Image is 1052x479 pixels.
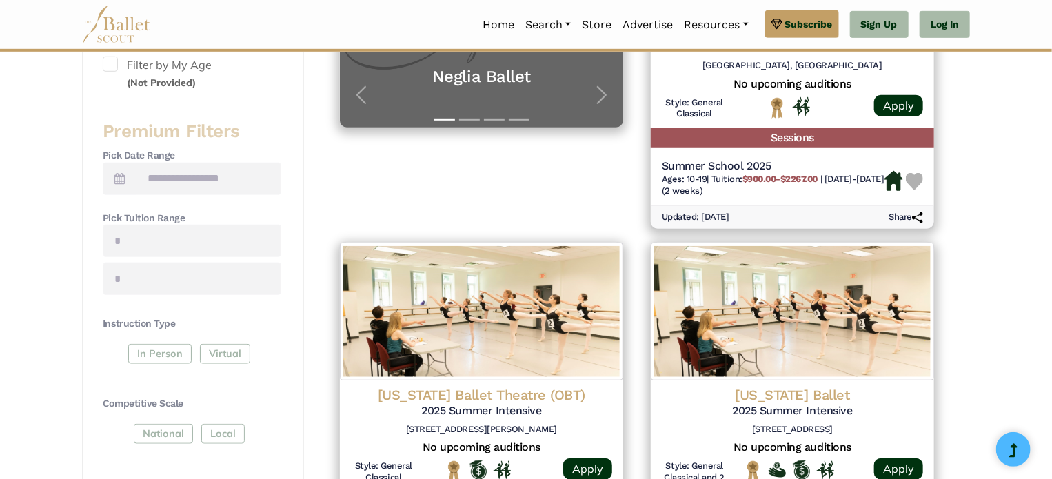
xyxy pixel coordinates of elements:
a: Apply [874,95,923,116]
a: Store [576,10,617,39]
h4: [US_STATE] Ballet [662,386,923,404]
button: Slide 4 [509,112,529,128]
img: Logo [340,243,623,380]
h4: Pick Date Range [103,149,281,163]
h5: Sessions [651,128,934,148]
img: In Person [793,97,810,115]
label: Filter by My Age [103,57,281,92]
img: In Person [494,461,511,479]
h5: No upcoming auditions [351,440,612,455]
h5: No upcoming auditions [662,440,923,455]
img: Offers Financial Aid [769,462,786,478]
h4: Competitive Scale [103,397,281,411]
button: Slide 3 [484,112,505,128]
small: (Not Provided) [127,77,196,89]
img: National [769,97,786,119]
a: Search [520,10,576,39]
button: Slide 2 [459,112,480,128]
h5: Summer School 2025 [662,159,884,174]
a: Home [477,10,520,39]
h4: [US_STATE] Ballet Theatre (OBT) [351,386,612,404]
h6: [STREET_ADDRESS] [662,424,923,436]
h6: Updated: [DATE] [662,212,729,223]
h5: No upcoming auditions [662,77,923,92]
img: Logo [651,243,934,380]
span: Ages: 10-19 [662,174,707,184]
a: Sign Up [850,11,909,39]
span: Subscribe [785,17,833,32]
img: In Person [817,461,834,479]
h4: Instruction Type [103,317,281,331]
h5: 2025 Summer Intensive [662,404,923,418]
a: Log In [920,11,970,39]
h6: Style: General Classical [662,97,727,121]
h5: 2025 Summer Intensive [351,404,612,418]
span: Tuition: [711,174,820,184]
h6: Share [889,212,923,223]
b: $900.00-$2267.00 [742,174,818,184]
button: Slide 1 [434,112,455,128]
a: Neglia Ballet [354,66,609,88]
img: gem.svg [771,17,782,32]
h4: Pick Tuition Range [103,212,281,225]
a: Resources [678,10,753,39]
h6: [STREET_ADDRESS][PERSON_NAME] [351,424,612,436]
a: Advertise [617,10,678,39]
h6: | | [662,174,884,197]
h3: Premium Filters [103,120,281,143]
a: Subscribe [765,10,839,38]
span: [DATE]-[DATE] (2 weeks) [662,174,884,196]
h6: [GEOGRAPHIC_DATA], [GEOGRAPHIC_DATA] [662,60,923,72]
img: Heart [906,173,923,190]
img: Housing Available [884,171,903,192]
